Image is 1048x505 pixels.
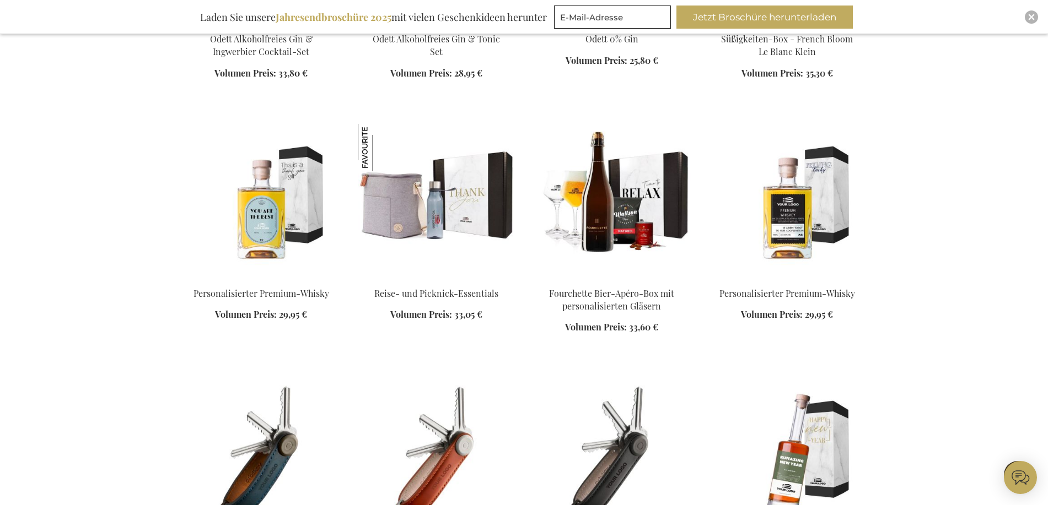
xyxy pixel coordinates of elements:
[214,67,276,79] span: Volumen Preis:
[194,287,329,299] a: Personalisierter Premium-Whisky
[1028,14,1035,20] img: Close
[630,55,658,66] span: 25,80 €
[708,274,866,284] a: Personalised Premium Whiskey
[585,33,638,45] a: Odett 0% Gin
[390,308,482,321] a: Volumen Preis: 33,05 €
[533,124,691,278] img: Fourchette Beer Apéro Box With Personalised Glasses
[279,308,307,320] span: 29,95 €
[565,321,658,334] a: Volumen Preis: 33,60 €
[565,321,627,333] span: Volumen Preis:
[276,10,391,24] b: Jahresendbroschüre 2025
[214,67,308,80] a: Volumen Preis: 33,80 €
[554,6,671,29] input: E-Mail-Adresse
[195,6,552,29] div: Laden Sie unsere mit vielen Geschenkideen herunter
[182,124,340,278] img: Personalised Premium Whisky
[629,321,658,333] span: 33,60 €
[374,287,498,299] a: Reise- und Picknick-Essentials
[358,274,515,284] a: Travel & Picknick Essentials Reise- und Picknick-Essentials
[278,67,308,79] span: 33,80 €
[1004,461,1037,494] iframe: belco-activator-frame
[676,6,853,29] button: Jetzt Broschüre herunterladen
[390,308,452,320] span: Volumen Preis:
[1025,10,1038,24] div: Close
[741,67,833,80] a: Volumen Preis: 35,30 €
[358,124,405,171] img: Reise- und Picknick-Essentials
[566,55,658,67] a: Volumen Preis: 25,80 €
[805,67,833,79] span: 35,30 €
[805,308,833,320] span: 29,95 €
[454,67,482,79] span: 28,95 €
[554,6,674,32] form: marketing offers and promotions
[215,308,307,321] a: Volumen Preis: 29,95 €
[182,274,340,284] a: Personalised Premium Whisky
[741,67,803,79] span: Volumen Preis:
[533,274,691,284] a: Fourchette Beer Apéro Box With Personalised Glasses
[390,67,482,80] a: Volumen Preis: 28,95 €
[708,124,866,278] img: Personalised Premium Whiskey
[215,308,277,320] span: Volumen Preis:
[719,287,855,299] a: Personalisierter Premium-Whisky
[741,308,803,320] span: Volumen Preis:
[549,287,674,312] a: Fourchette Bier-Apéro-Box mit personalisierten Gläsern
[390,67,452,79] span: Volumen Preis:
[454,308,482,320] span: 33,05 €
[566,55,627,66] span: Volumen Preis:
[358,124,515,278] img: Travel & Picknick Essentials
[741,308,833,321] a: Volumen Preis: 29,95 €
